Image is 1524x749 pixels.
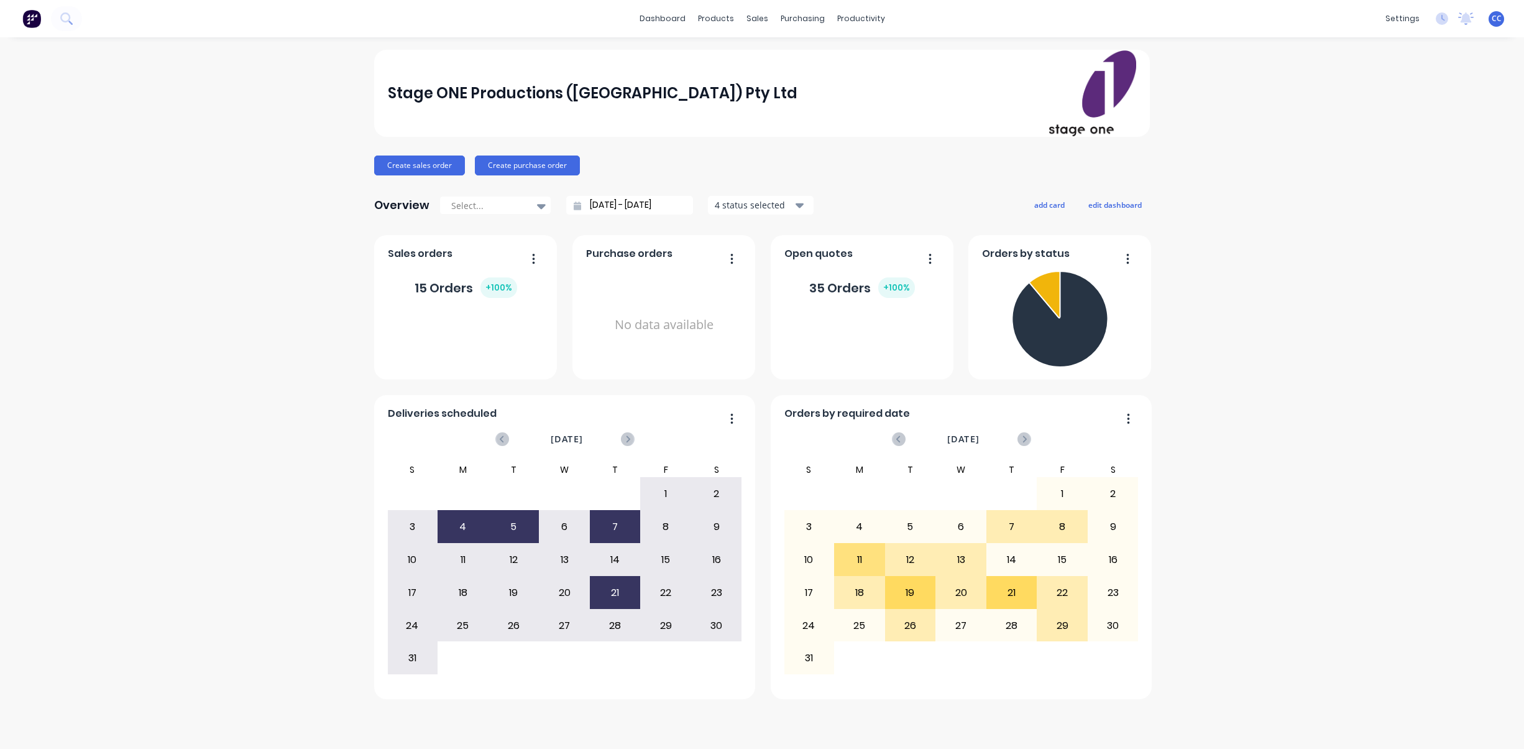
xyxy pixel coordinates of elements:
[1088,610,1138,641] div: 30
[489,462,539,477] div: T
[692,610,741,641] div: 30
[784,462,835,477] div: S
[641,610,691,641] div: 29
[936,610,986,641] div: 27
[388,610,438,641] div: 24
[1379,9,1426,28] div: settings
[590,544,640,575] div: 14
[489,511,539,542] div: 5
[784,544,834,575] div: 10
[987,610,1037,641] div: 28
[586,246,672,261] span: Purchase orders
[936,544,986,575] div: 13
[489,610,539,641] div: 26
[539,544,589,575] div: 13
[590,577,640,608] div: 21
[691,462,742,477] div: S
[809,277,915,298] div: 35 Orders
[438,577,488,608] div: 18
[1037,577,1087,608] div: 22
[831,9,891,28] div: productivity
[551,432,583,446] span: [DATE]
[1482,707,1512,737] iframe: Intercom live chat
[475,156,580,175] button: Create purchase order
[986,462,1037,477] div: T
[1088,478,1138,509] div: 2
[935,462,986,477] div: W
[835,511,884,542] div: 4
[1037,478,1087,509] div: 1
[539,462,590,477] div: W
[1037,511,1087,542] div: 8
[1492,13,1502,24] span: CC
[835,577,884,608] div: 18
[987,544,1037,575] div: 14
[374,193,429,218] div: Overview
[22,9,41,28] img: Factory
[438,462,489,477] div: M
[834,462,885,477] div: M
[774,9,831,28] div: purchasing
[539,610,589,641] div: 27
[1088,577,1138,608] div: 23
[692,9,740,28] div: products
[388,511,438,542] div: 3
[641,577,691,608] div: 22
[692,511,741,542] div: 9
[936,511,986,542] div: 6
[784,511,834,542] div: 3
[480,277,517,298] div: + 100 %
[784,246,853,261] span: Open quotes
[539,511,589,542] div: 6
[692,478,741,509] div: 2
[715,198,793,212] div: 4 status selected
[374,156,465,175] button: Create sales order
[885,462,936,477] div: T
[987,577,1037,608] div: 21
[590,462,641,477] div: T
[1088,511,1138,542] div: 9
[784,610,834,641] div: 24
[835,544,884,575] div: 11
[388,544,438,575] div: 10
[936,577,986,608] div: 20
[1037,610,1087,641] div: 29
[835,610,884,641] div: 25
[438,544,488,575] div: 11
[784,643,834,674] div: 31
[692,577,741,608] div: 23
[590,610,640,641] div: 28
[590,511,640,542] div: 7
[1049,50,1136,136] img: Stage ONE Productions (VIC) Pty Ltd
[640,462,691,477] div: F
[987,511,1037,542] div: 7
[886,577,935,608] div: 19
[438,610,488,641] div: 25
[641,511,691,542] div: 8
[740,9,774,28] div: sales
[886,544,935,575] div: 12
[1026,197,1073,213] button: add card
[878,277,915,298] div: + 100 %
[489,544,539,575] div: 12
[388,246,452,261] span: Sales orders
[708,196,814,215] button: 4 status selected
[633,9,692,28] a: dashboard
[1088,544,1138,575] div: 16
[586,266,742,384] div: No data available
[886,511,935,542] div: 5
[388,577,438,608] div: 17
[641,478,691,509] div: 1
[1037,462,1088,477] div: F
[387,462,438,477] div: S
[947,432,980,446] span: [DATE]
[1088,462,1139,477] div: S
[886,610,935,641] div: 26
[1080,197,1150,213] button: edit dashboard
[692,544,741,575] div: 16
[438,511,488,542] div: 4
[415,277,517,298] div: 15 Orders
[489,577,539,608] div: 19
[784,406,910,421] span: Orders by required date
[539,577,589,608] div: 20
